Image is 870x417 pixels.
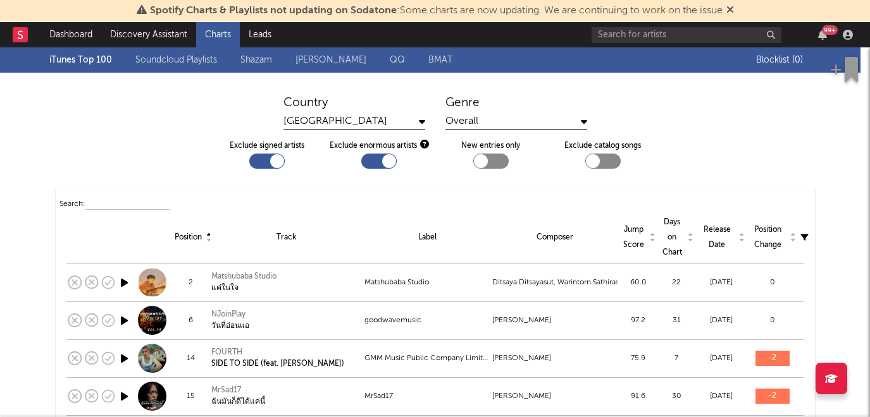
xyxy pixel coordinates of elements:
[755,351,790,366] div: - 2
[747,263,798,301] td: 0
[755,389,790,404] div: - 2
[211,271,277,294] a: Matshubaba Studioแค่ในใจ
[364,275,490,290] div: Matshubaba Studio
[173,389,209,404] div: 15
[240,52,272,68] a: Shazam
[240,22,280,47] a: Leads
[211,309,249,332] a: NJoinPlayวันที่อ่อนแอ
[428,52,452,68] a: BMAT
[564,138,641,154] label: Exclude catalog songs
[150,6,397,16] span: Spotify Charts & Playlists not updating on Sodatone
[420,140,429,148] button: Exclude enormous artists
[211,347,344,370] a: FOURTHSIDE TO SIDE (feat. [PERSON_NAME])
[492,275,618,290] div: Ditsaya Ditsayasut, Warintorn Sathirasrindh
[818,30,827,40] button: 99+
[230,138,304,154] label: Exclude signed artists
[792,52,811,68] span: ( 0 )
[211,385,265,396] div: MrSad17
[364,313,490,328] div: goodwavemusic
[330,138,429,154] div: Exclude enormous artists
[173,275,209,290] div: 2
[211,282,277,294] div: แค่ในใจ
[295,52,366,68] a: [PERSON_NAME]
[445,114,587,130] div: Overall
[213,230,360,245] div: Track
[211,320,249,332] div: วันที่อ่อนแอ
[619,377,657,415] td: 91.6
[726,6,734,16] span: Dismiss
[445,95,587,111] div: Genre
[659,389,695,404] div: 30
[695,301,747,339] td: [DATE]
[211,347,344,358] div: FOURTH
[211,309,249,320] div: NJoinPlay
[750,222,795,253] div: Position Change
[283,114,425,130] div: [GEOGRAPHIC_DATA]
[695,377,747,415] td: [DATE]
[135,52,217,68] a: Soundcloud Playlists
[173,313,209,328] div: 6
[661,215,693,260] div: Days on Chart
[211,396,265,408] div: ฉันมันก็ดีได้แค่นี้
[619,301,657,339] td: 97.2
[40,22,101,47] a: Dashboard
[619,339,657,377] td: 75.9
[659,275,695,290] div: 22
[659,313,695,328] div: 31
[59,200,85,208] span: Search:
[494,230,616,245] div: Composer
[283,95,425,111] div: Country
[173,351,209,366] div: 14
[101,22,196,47] a: Discovery Assistant
[364,389,490,404] div: MrSad17
[211,358,344,370] div: SIDE TO SIDE (feat. [PERSON_NAME])
[390,52,405,68] a: QQ
[659,351,695,366] div: 7
[175,230,207,245] div: Position
[364,351,490,366] div: GMM Music Public Company Limited
[695,263,747,301] td: [DATE]
[461,138,520,154] label: New entries only
[699,222,743,253] div: Release Date
[366,230,488,245] div: Label
[756,56,811,64] span: Blocklist
[822,25,838,35] div: 99 +
[592,27,781,43] input: Search for artists
[695,339,747,377] td: [DATE]
[150,6,723,16] span: : Some charts are now updating. We are continuing to work on the issue
[619,263,657,301] td: 60.0
[492,313,618,328] div: [PERSON_NAME]
[492,389,618,404] div: [PERSON_NAME]
[747,301,798,339] td: 0
[622,222,654,253] div: Jump Score
[211,271,277,282] div: Matshubaba Studio
[492,351,618,366] div: [PERSON_NAME]
[211,385,265,408] a: MrSad17ฉันมันก็ดีได้แค่นี้
[196,22,240,47] a: Charts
